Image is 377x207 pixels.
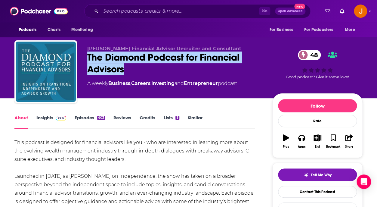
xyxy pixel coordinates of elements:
a: Show notifications dropdown [322,6,332,16]
button: open menu [14,24,44,36]
span: , [130,80,131,86]
a: Reviews [113,115,131,129]
span: 48 [304,50,321,60]
img: Podchaser - Follow, Share and Rate Podcasts [10,5,68,17]
span: Podcasts [19,26,36,34]
a: Contact This Podcast [278,186,357,198]
div: List [315,145,320,149]
button: List [310,130,325,152]
button: Open AdvancedNew [275,8,305,15]
img: The Diamond Podcast for Financial Advisors [16,42,76,102]
span: More [345,26,355,34]
div: Search podcasts, credits, & more... [84,4,311,18]
a: Careers [131,80,150,86]
span: Charts [48,26,60,34]
button: Bookmark [325,130,341,152]
input: Search podcasts, credits, & more... [101,6,259,16]
div: A weekly podcast [87,80,237,87]
div: Bookmark [326,145,340,149]
img: User Profile [354,5,367,18]
button: open menu [341,24,363,36]
a: Investing [151,80,175,86]
span: New [294,4,305,9]
a: Credits [139,115,155,129]
a: Show notifications dropdown [337,6,347,16]
span: Tell Me Why [311,173,332,177]
button: tell me why sparkleTell Me Why [278,168,357,181]
span: Open Advanced [278,10,303,13]
div: Apps [298,145,306,149]
a: Business [108,80,130,86]
img: Podchaser Pro [56,116,66,121]
button: Show profile menu [354,5,367,18]
a: Entrepreneur [184,80,218,86]
a: Charts [44,24,64,36]
button: Apps [294,130,309,152]
div: 48Good podcast? Give it some love! [272,46,363,83]
a: Similar [188,115,202,129]
button: Follow [278,99,357,112]
span: Monitoring [71,26,93,34]
a: Episodes403 [75,115,105,129]
img: tell me why sparkle [304,173,308,177]
span: Logged in as justine87181 [354,5,367,18]
a: About [14,115,28,129]
button: open menu [300,24,342,36]
span: and [175,80,184,86]
span: ⌘ K [259,7,270,15]
button: Play [278,130,294,152]
div: 3 [175,116,179,120]
div: Rate [278,115,357,127]
div: Share [345,145,353,149]
a: Lists3 [163,115,179,129]
span: For Podcasters [304,26,333,34]
span: [PERSON_NAME] Financial Advisor Recruiter and Consultant [87,46,241,52]
button: Share [341,130,357,152]
button: open menu [265,24,301,36]
div: Open Intercom Messenger [357,174,371,189]
span: For Business [269,26,293,34]
a: 48 [298,50,321,60]
a: InsightsPodchaser Pro [36,115,66,129]
div: Play [283,145,289,149]
button: open menu [67,24,100,36]
div: 403 [97,116,105,120]
span: , [150,80,151,86]
span: Good podcast? Give it some love! [286,75,349,79]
